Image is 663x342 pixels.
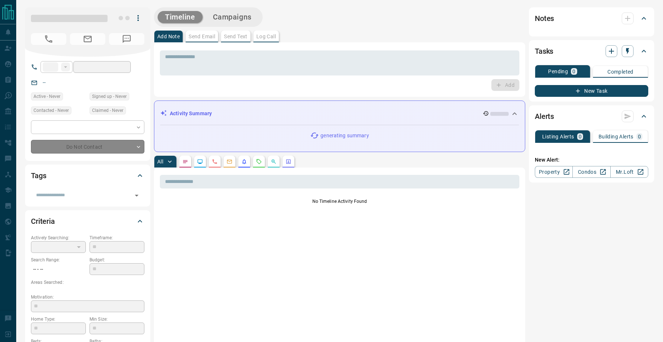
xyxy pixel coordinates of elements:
svg: Listing Alerts [241,159,247,165]
span: Active - Never [34,93,60,100]
svg: Emails [227,159,232,165]
p: generating summary [320,132,369,140]
button: Campaigns [206,11,259,23]
a: -- [43,80,46,85]
p: Completed [607,69,634,74]
svg: Opportunities [271,159,277,165]
svg: Notes [182,159,188,165]
h2: Tags [31,170,46,181]
p: Building Alerts [599,134,634,139]
svg: Lead Browsing Activity [197,159,203,165]
h2: Criteria [31,215,55,227]
span: Claimed - Never [92,107,123,114]
h2: Tasks [535,45,553,57]
svg: Requests [256,159,262,165]
span: Contacted - Never [34,107,69,114]
p: Motivation: [31,294,144,300]
a: Condos [572,166,610,178]
p: No Timeline Activity Found [160,198,519,205]
p: 0 [579,134,582,139]
div: Tags [31,167,144,184]
p: Budget: [90,257,144,263]
p: Areas Searched: [31,279,144,286]
p: New Alert: [535,156,648,164]
p: -- - -- [31,263,86,275]
button: New Task [535,85,648,97]
span: No Number [109,33,144,45]
div: Criteria [31,212,144,230]
p: Pending [548,69,568,74]
button: Open [131,190,142,201]
h2: Alerts [535,110,554,122]
p: Actively Searching: [31,235,86,241]
p: Timeframe: [90,235,144,241]
p: 0 [572,69,575,74]
p: Add Note [157,34,180,39]
div: Activity Summary [160,107,519,120]
div: Alerts [535,107,648,125]
span: No Email [70,33,105,45]
p: 0 [638,134,641,139]
p: Activity Summary [170,110,212,117]
p: Home Type: [31,316,86,322]
div: Notes [535,10,648,27]
svg: Calls [212,159,218,165]
span: Signed up - Never [92,93,127,100]
p: All [157,159,163,164]
a: Property [535,166,573,178]
p: Min Size: [90,316,144,322]
button: Timeline [158,11,203,23]
p: Listing Alerts [542,134,574,139]
h2: Notes [535,13,554,24]
p: Search Range: [31,257,86,263]
a: Mr.Loft [610,166,648,178]
svg: Agent Actions [285,159,291,165]
div: Tasks [535,42,648,60]
span: No Number [31,33,66,45]
div: Do Not Contact [31,140,144,154]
